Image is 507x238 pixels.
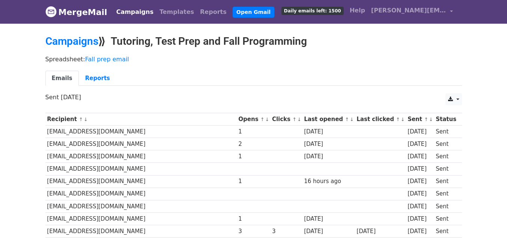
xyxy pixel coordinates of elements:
[401,117,405,122] a: ↓
[408,189,432,198] div: [DATE]
[45,163,237,175] td: [EMAIL_ADDRESS][DOMAIN_NAME]
[84,117,88,122] a: ↓
[79,71,116,86] a: Reports
[45,212,237,225] td: [EMAIL_ADDRESS][DOMAIN_NAME]
[156,5,197,20] a: Templates
[272,227,301,236] div: 3
[408,215,432,223] div: [DATE]
[45,175,237,188] td: [EMAIL_ADDRESS][DOMAIN_NAME]
[345,117,349,122] a: ↑
[238,177,268,186] div: 1
[297,117,301,122] a: ↓
[45,93,462,101] p: Sent [DATE]
[113,5,156,20] a: Campaigns
[408,152,432,161] div: [DATE]
[434,200,458,212] td: Sent
[304,140,353,149] div: [DATE]
[434,175,458,188] td: Sent
[45,113,237,126] th: Recipient
[265,117,269,122] a: ↓
[408,165,432,173] div: [DATE]
[408,127,432,136] div: [DATE]
[304,215,353,223] div: [DATE]
[304,127,353,136] div: [DATE]
[45,35,462,48] h2: ⟫ Tutoring, Test Prep and Fall Programming
[434,138,458,150] td: Sent
[45,6,57,17] img: MergeMail logo
[434,225,458,237] td: Sent
[238,152,268,161] div: 1
[238,227,268,236] div: 3
[406,113,434,126] th: Sent
[45,225,237,237] td: [EMAIL_ADDRESS][DOMAIN_NAME]
[281,7,344,15] span: Daily emails left: 1500
[237,113,271,126] th: Opens
[197,5,230,20] a: Reports
[45,138,237,150] td: [EMAIL_ADDRESS][DOMAIN_NAME]
[434,113,458,126] th: Status
[45,126,237,138] td: [EMAIL_ADDRESS][DOMAIN_NAME]
[357,227,404,236] div: [DATE]
[260,117,265,122] a: ↑
[434,212,458,225] td: Sent
[429,117,433,122] a: ↓
[396,117,400,122] a: ↑
[434,188,458,200] td: Sent
[350,117,354,122] a: ↓
[45,71,79,86] a: Emails
[424,117,428,122] a: ↑
[347,3,368,18] a: Help
[45,200,237,212] td: [EMAIL_ADDRESS][DOMAIN_NAME]
[233,7,274,18] a: Open Gmail
[434,126,458,138] td: Sent
[408,177,432,186] div: [DATE]
[45,188,237,200] td: [EMAIL_ADDRESS][DOMAIN_NAME]
[45,150,237,163] td: [EMAIL_ADDRESS][DOMAIN_NAME]
[408,140,432,149] div: [DATE]
[292,117,296,122] a: ↑
[408,227,432,236] div: [DATE]
[434,150,458,163] td: Sent
[45,55,462,63] p: Spreadsheet:
[304,227,353,236] div: [DATE]
[79,117,83,122] a: ↑
[304,177,353,186] div: 16 hours ago
[45,4,107,20] a: MergeMail
[371,6,446,15] span: [PERSON_NAME][EMAIL_ADDRESS][DOMAIN_NAME]
[238,215,268,223] div: 1
[302,113,355,126] th: Last opened
[368,3,456,21] a: [PERSON_NAME][EMAIL_ADDRESS][DOMAIN_NAME]
[278,3,347,18] a: Daily emails left: 1500
[270,113,302,126] th: Clicks
[45,35,98,47] a: Campaigns
[238,140,268,149] div: 2
[355,113,406,126] th: Last clicked
[238,127,268,136] div: 1
[304,152,353,161] div: [DATE]
[408,202,432,211] div: [DATE]
[85,56,129,63] a: Fall prep email
[434,163,458,175] td: Sent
